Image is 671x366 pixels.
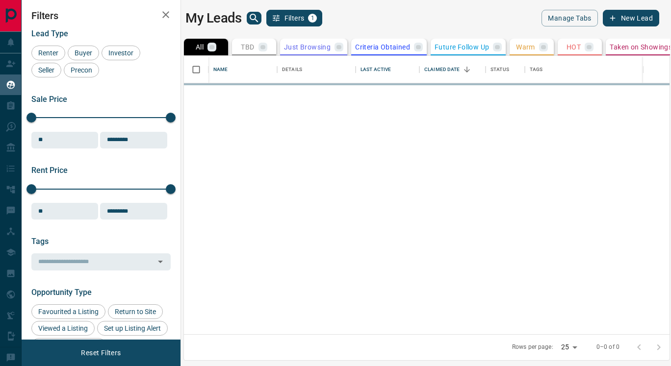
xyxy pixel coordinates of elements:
button: New Lead [603,10,659,26]
div: Name [213,56,228,83]
span: Renter [35,49,62,57]
button: Manage Tabs [542,10,597,26]
div: Favourited a Listing [31,304,105,319]
div: Viewed a Listing [31,321,95,336]
p: Rows per page: [512,343,553,351]
span: Favourited a Listing [35,308,102,316]
button: search button [247,12,261,24]
p: Just Browsing [284,44,331,50]
div: Details [277,56,356,83]
button: Filters1 [266,10,323,26]
p: Future Follow Up [435,44,489,50]
button: Sort [460,63,474,76]
p: HOT [567,44,581,50]
p: TBD [241,44,254,50]
span: Investor [105,49,137,57]
div: Claimed Date [419,56,486,83]
span: Viewed a Listing [35,324,91,332]
p: 0–0 of 0 [596,343,619,351]
button: Open [154,255,167,268]
div: Name [208,56,277,83]
h2: Filters [31,10,171,22]
div: Last Active [356,56,419,83]
div: Buyer [68,46,99,60]
p: Criteria Obtained [355,44,410,50]
h1: My Leads [185,10,242,26]
span: Rent Price [31,166,68,175]
div: Set up Listing Alert [97,321,168,336]
div: Renter [31,46,65,60]
span: Set up Listing Alert [101,324,164,332]
div: 25 [557,340,581,354]
div: Seller [31,63,61,77]
span: Opportunity Type [31,288,92,297]
div: Status [490,56,509,83]
p: All [196,44,204,50]
button: Reset Filters [75,344,127,361]
span: Precon [67,66,96,74]
div: Details [282,56,302,83]
span: Tags [31,237,49,246]
div: Precon [64,63,99,77]
div: Claimed Date [424,56,460,83]
span: Return to Site [111,308,159,316]
div: Last Active [361,56,391,83]
div: Tags [525,56,644,83]
div: Return to Site [108,304,163,319]
p: Warm [516,44,535,50]
span: 1 [309,15,316,22]
span: Seller [35,66,58,74]
span: Lead Type [31,29,68,38]
div: Investor [102,46,140,60]
div: Tags [530,56,543,83]
span: Buyer [71,49,96,57]
span: Sale Price [31,95,67,104]
div: Status [486,56,525,83]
